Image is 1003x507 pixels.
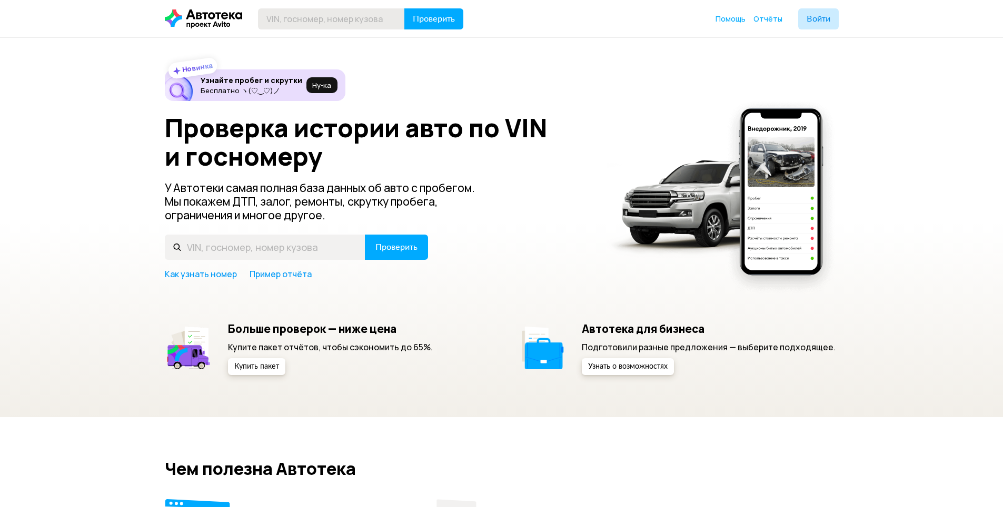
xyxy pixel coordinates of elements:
[228,358,285,375] button: Купить пакет
[365,235,428,260] button: Проверить
[807,15,830,23] span: Войти
[165,235,365,260] input: VIN, госномер, номер кузова
[228,322,433,336] h5: Больше проверок — ниже цена
[250,268,312,280] a: Пример отчёта
[201,76,302,85] h6: Узнайте пробег и скрутки
[312,81,331,89] span: Ну‑ка
[258,8,405,29] input: VIN, госномер, номер кузова
[798,8,839,29] button: Войти
[165,268,237,280] a: Как узнать номер
[201,86,302,95] p: Бесплатно ヽ(♡‿♡)ノ
[181,60,213,74] strong: Новинка
[588,363,668,370] span: Узнать о возможностях
[165,114,593,170] h1: Проверка истории авто по VIN и госномеру
[582,358,674,375] button: Узнать о возможностях
[582,322,836,336] h5: Автотека для бизнеса
[234,363,279,370] span: Купить пакет
[413,15,455,23] span: Проверить
[165,459,839,478] h2: Чем полезна Автотека
[165,181,492,222] p: У Автотеки самая полная база данных об авто с пробегом. Мы покажем ДТП, залог, ремонты, скрутку п...
[753,14,782,24] a: Отчёты
[375,243,418,251] span: Проверить
[228,341,433,353] p: Купите пакет отчётов, чтобы сэкономить до 65%.
[404,8,463,29] button: Проверить
[716,14,746,24] a: Помощь
[582,341,836,353] p: Подготовили разные предложения — выберите подходящее.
